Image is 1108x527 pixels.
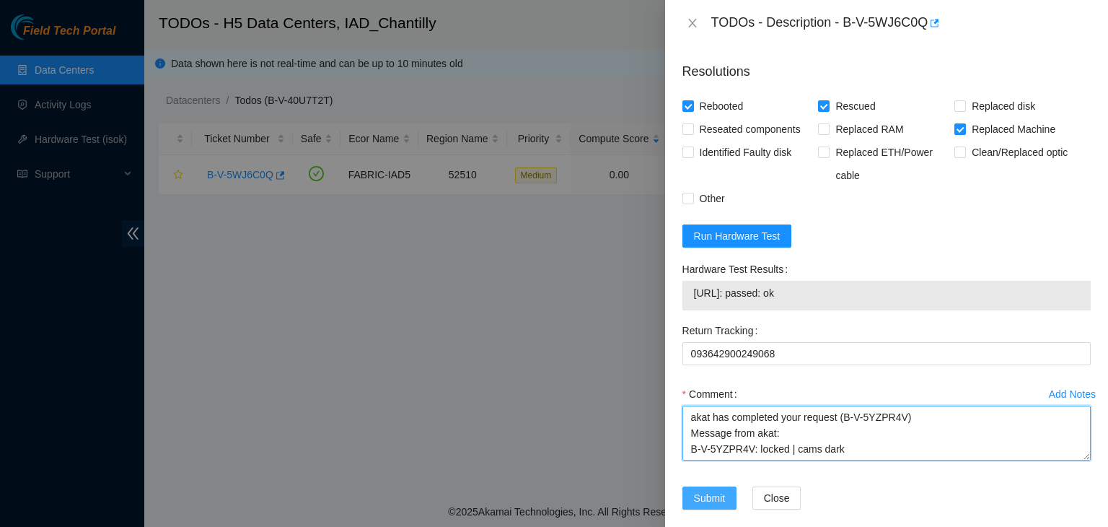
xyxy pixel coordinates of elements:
span: Replaced disk [966,95,1041,118]
button: Run Hardware Test [682,225,792,248]
span: Identified Faulty disk [694,141,798,164]
span: Replaced Machine [966,118,1061,141]
span: Run Hardware Test [694,228,781,244]
div: Add Notes [1049,389,1096,399]
span: Other [694,187,731,210]
input: Return Tracking [682,342,1091,365]
button: Add Notes [1048,383,1096,406]
button: Close [752,487,801,510]
span: Reseated components [694,118,806,141]
p: Resolutions [682,51,1091,82]
span: Clean/Replaced optic [966,141,1073,164]
label: Hardware Test Results [682,258,793,281]
span: Replaced RAM [830,118,909,141]
button: Submit [682,487,737,510]
span: Rebooted [694,95,749,118]
span: Submit [694,490,726,506]
span: Close [764,490,790,506]
span: Replaced ETH/Power cable [830,141,954,187]
textarea: Comment [682,406,1091,461]
span: [URL]: passed: ok [694,285,1079,301]
label: Comment [682,383,743,406]
button: Close [682,17,703,30]
span: close [687,17,698,29]
div: TODOs - Description - B-V-5WJ6C0Q [711,12,1091,35]
span: Rescued [830,95,881,118]
label: Return Tracking [682,319,764,342]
